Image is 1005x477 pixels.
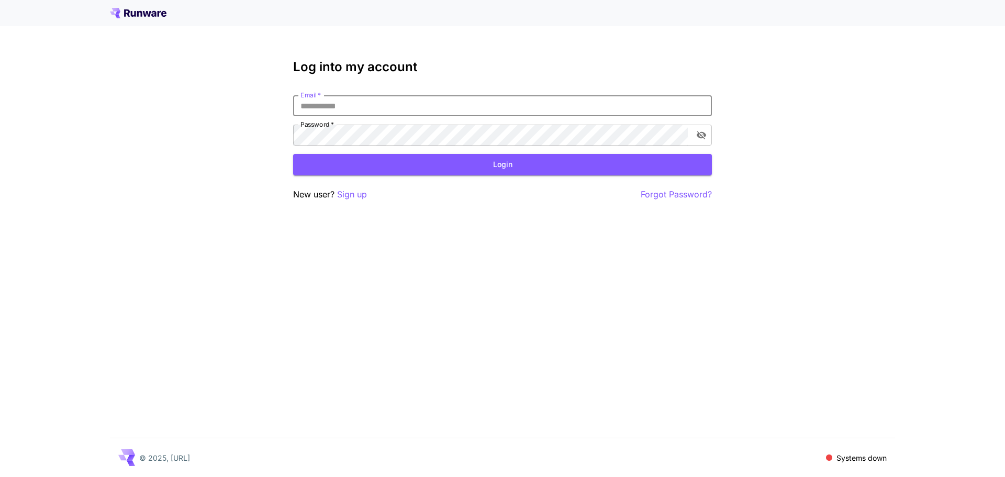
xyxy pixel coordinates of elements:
p: New user? [293,188,367,201]
button: Login [293,154,712,175]
h3: Log into my account [293,60,712,74]
label: Email [300,91,321,99]
button: Sign up [337,188,367,201]
p: Systems down [836,452,887,463]
button: toggle password visibility [692,126,711,145]
label: Password [300,120,334,129]
button: Forgot Password? [641,188,712,201]
p: © 2025, [URL] [139,452,190,463]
